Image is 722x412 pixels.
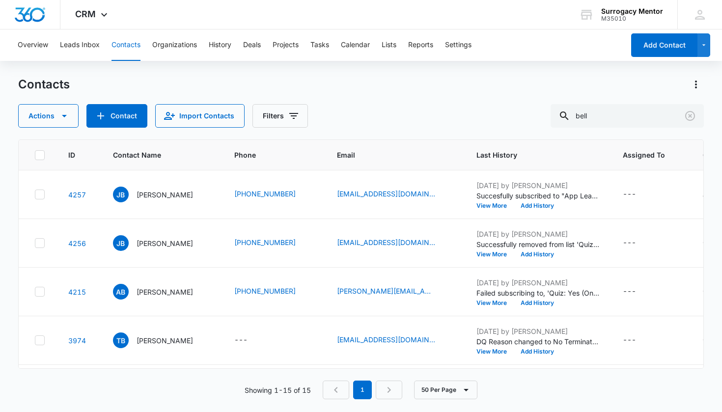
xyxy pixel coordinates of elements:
[337,237,453,249] div: Email - belljordyn9@gmail.com - Select to Edit Field
[234,334,248,346] div: ---
[68,150,75,160] span: ID
[234,150,299,160] span: Phone
[682,108,698,124] button: Clear
[137,190,193,200] p: [PERSON_NAME]
[476,239,599,249] p: Successfully removed from list 'Quiz: Yes (Ongoing) (recreated 7/15)'.
[476,150,585,160] span: Last History
[601,7,663,15] div: account name
[68,336,86,345] a: Navigate to contact details page for Tiara Bell
[476,251,514,257] button: View More
[476,203,514,209] button: View More
[514,251,561,257] button: Add History
[476,277,599,288] p: [DATE] by [PERSON_NAME]
[476,229,599,239] p: [DATE] by [PERSON_NAME]
[86,104,147,128] button: Add Contact
[623,286,636,298] div: ---
[476,288,599,298] p: Failed subscribing to, 'Quiz: Yes (Ongoing) - recreated 7/15'.
[209,29,231,61] button: History
[273,29,299,61] button: Projects
[113,332,129,348] span: TB
[337,286,435,296] a: [PERSON_NAME][EMAIL_ADDRESS][DOMAIN_NAME]
[60,29,100,61] button: Leads Inbox
[113,150,196,160] span: Contact Name
[382,29,396,61] button: Lists
[152,29,197,61] button: Organizations
[476,191,599,201] p: Succesfully subscribed to "App Leads: No".
[18,77,70,92] h1: Contacts
[476,349,514,355] button: View More
[631,33,697,57] button: Add Contact
[137,238,193,248] p: [PERSON_NAME]
[551,104,704,128] input: Search Contacts
[113,284,129,300] span: AB
[476,180,599,191] p: [DATE] by [PERSON_NAME]
[234,189,296,199] a: [PHONE_NUMBER]
[18,29,48,61] button: Overview
[243,29,261,61] button: Deals
[113,235,211,251] div: Contact Name - Jordyn Bell - Select to Edit Field
[234,286,296,296] a: [PHONE_NUMBER]
[623,237,636,249] div: ---
[601,15,663,22] div: account id
[408,29,433,61] button: Reports
[75,9,96,19] span: CRM
[337,189,453,200] div: Email - belljordyn5@gmail.com - Select to Edit Field
[623,334,636,346] div: ---
[18,104,79,128] button: Actions
[337,150,439,160] span: Email
[476,336,599,347] p: DQ Reason changed to No Termination .
[137,335,193,346] p: [PERSON_NAME]
[476,300,514,306] button: View More
[234,237,313,249] div: Phone - +1 (682) 966-2145 - Select to Edit Field
[337,334,453,346] div: Email - ttrotter1998@gmail.com - Select to Edit Field
[623,286,654,298] div: Assigned To - - Select to Edit Field
[234,237,296,247] a: [PHONE_NUMBER]
[414,381,477,399] button: 50 Per Page
[623,189,654,200] div: Assigned To - - Select to Edit Field
[234,189,313,200] div: Phone - +1 (682) 966-2145 - Select to Edit Field
[68,239,86,247] a: Navigate to contact details page for Jordyn Bell
[514,203,561,209] button: Add History
[113,235,129,251] span: JB
[623,237,654,249] div: Assigned To - - Select to Edit Field
[245,385,311,395] p: Showing 1-15 of 15
[514,300,561,306] button: Add History
[337,237,435,247] a: [EMAIL_ADDRESS][DOMAIN_NAME]
[688,77,704,92] button: Actions
[337,334,435,345] a: [EMAIL_ADDRESS][DOMAIN_NAME]
[113,332,211,348] div: Contact Name - Tiara Bell - Select to Edit Field
[113,187,129,202] span: JB
[323,381,402,399] nav: Pagination
[445,29,472,61] button: Settings
[623,189,636,200] div: ---
[623,334,654,346] div: Assigned To - - Select to Edit Field
[113,187,211,202] div: Contact Name - Jordyn Bell - Select to Edit Field
[234,334,265,346] div: Phone - - Select to Edit Field
[337,286,453,298] div: Email - amy.bell22@yahoou.com - Select to Edit Field
[623,150,665,160] span: Assigned To
[341,29,370,61] button: Calendar
[137,287,193,297] p: [PERSON_NAME]
[234,286,313,298] div: Phone - +1 (513) 205-3736 - Select to Edit Field
[252,104,308,128] button: Filters
[353,381,372,399] em: 1
[310,29,329,61] button: Tasks
[337,189,435,199] a: [EMAIL_ADDRESS][DOMAIN_NAME]
[514,349,561,355] button: Add History
[68,191,86,199] a: Navigate to contact details page for Jordyn Bell
[155,104,245,128] button: Import Contacts
[476,326,599,336] p: [DATE] by [PERSON_NAME]
[111,29,140,61] button: Contacts
[68,288,86,296] a: Navigate to contact details page for Amy Bell
[113,284,211,300] div: Contact Name - Amy Bell - Select to Edit Field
